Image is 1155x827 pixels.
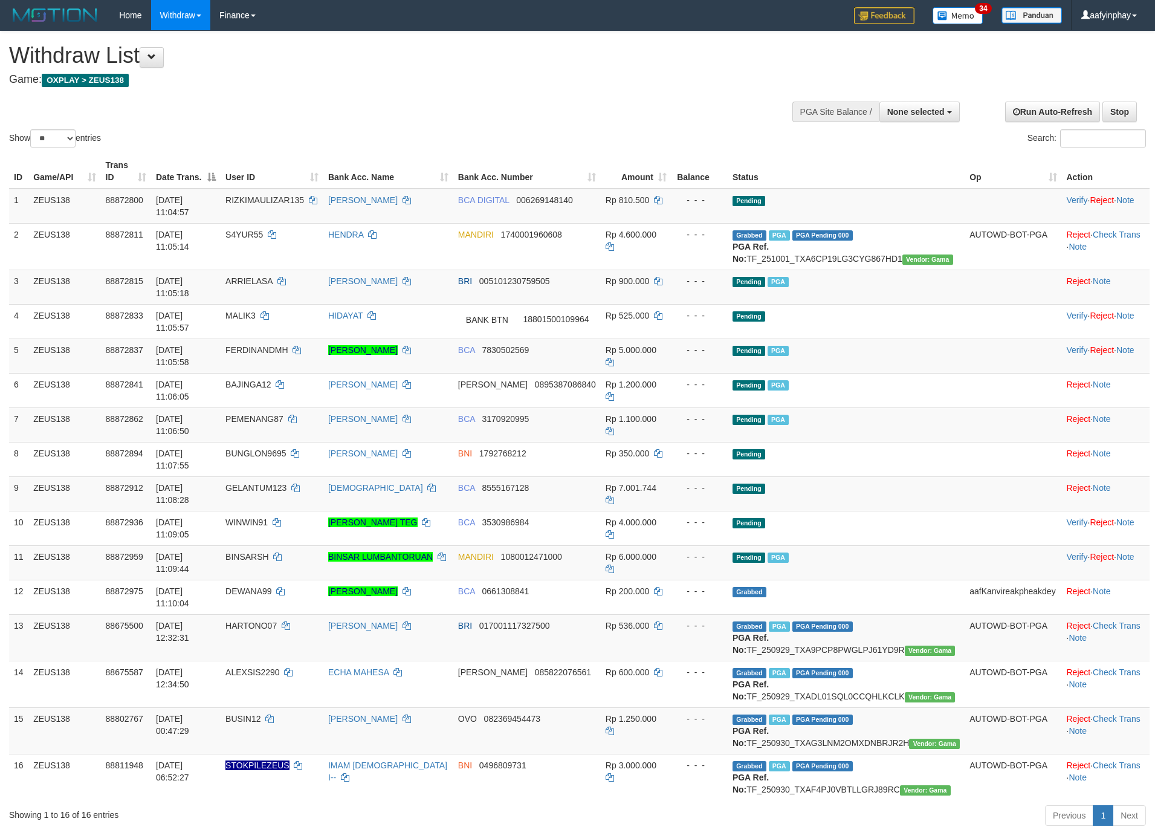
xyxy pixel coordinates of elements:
div: PGA Site Balance / [792,102,879,122]
h1: Withdraw List [9,44,758,68]
td: · [1062,270,1150,304]
a: Check Trans [1093,761,1140,770]
span: BRI [458,621,472,631]
a: Note [1093,483,1111,493]
span: MANDIRI [458,552,494,562]
td: · [1062,580,1150,614]
span: FERDINANDMH [225,345,288,355]
span: Grabbed [733,715,766,725]
a: HIDAYAT [328,311,363,320]
td: aafKanvireakpheakdey [965,580,1061,614]
div: - - - [676,585,723,597]
span: BRI [458,276,472,286]
a: Reject [1067,714,1091,724]
td: AUTOWD-BOT-PGA [965,707,1061,754]
div: - - - [676,229,723,241]
span: [DATE] 12:34:50 [156,667,189,689]
span: [DATE] 11:05:58 [156,345,189,367]
a: Check Trans [1093,230,1140,239]
span: 88872975 [106,586,143,596]
a: Verify [1067,517,1088,527]
span: [DATE] 11:10:04 [156,586,189,608]
a: Reject [1067,667,1091,677]
span: Marked by aafsolysreylen [768,553,789,563]
div: - - - [676,310,723,322]
span: Copy 1080012471000 to clipboard [501,552,562,562]
span: Marked by aafsreyleap [769,761,790,771]
span: MALIK3 [225,311,256,320]
div: - - - [676,620,723,632]
th: Trans ID: activate to sort column ascending [101,154,151,189]
td: 4 [9,304,28,339]
td: · [1062,442,1150,476]
b: PGA Ref. No: [733,633,769,655]
td: · [1062,476,1150,511]
td: ZEUS138 [28,545,100,580]
span: Rp 810.500 [606,195,649,205]
span: Copy 005101230759505 to clipboard [479,276,550,286]
span: PGA Pending [792,230,853,241]
span: Nama rekening ada tanda titik/strip, harap diedit [225,761,290,770]
span: 88872833 [106,311,143,320]
td: 7 [9,407,28,442]
span: [PERSON_NAME] [458,380,528,389]
td: ZEUS138 [28,339,100,373]
span: Marked by aafanarl [768,277,789,287]
a: Reject [1067,761,1091,770]
span: Marked by aafnoeunsreypich [768,346,789,356]
a: Verify [1067,311,1088,320]
h4: Game: [9,74,758,86]
td: 11 [9,545,28,580]
td: · · [1062,189,1150,224]
span: [DATE] 00:47:29 [156,714,189,736]
a: Next [1113,805,1146,826]
span: BNI [458,449,472,458]
a: [DEMOGRAPHIC_DATA] [328,483,423,493]
span: Rp 350.000 [606,449,649,458]
div: - - - [676,378,723,391]
span: BCA [458,586,475,596]
span: [DATE] 11:04:57 [156,195,189,217]
a: Note [1093,586,1111,596]
a: [PERSON_NAME] [328,345,398,355]
span: Grabbed [733,761,766,771]
span: Copy 18801500109964 to clipboard [523,314,589,323]
span: Vendor URL: https://trx31.1velocity.biz [905,646,956,656]
td: 12 [9,580,28,614]
img: Button%20Memo.svg [933,7,983,24]
a: Note [1069,726,1087,736]
div: - - - [676,275,723,287]
td: 1 [9,189,28,224]
td: · · [1062,707,1150,754]
a: Note [1069,242,1087,251]
a: [PERSON_NAME] [328,586,398,596]
span: WINWIN91 [225,517,268,527]
td: ZEUS138 [28,754,100,800]
a: Check Trans [1093,667,1140,677]
span: 88675587 [106,667,143,677]
div: - - - [676,759,723,771]
a: Reject [1067,230,1091,239]
a: IMAM [DEMOGRAPHIC_DATA] I-- [328,761,447,782]
td: AUTOWD-BOT-PGA [965,223,1061,270]
th: Status [728,154,965,189]
span: BCA [458,345,475,355]
span: BUSIN12 [225,714,260,724]
span: Marked by aafpengsreynich [769,668,790,678]
a: Reject [1067,586,1091,596]
td: ZEUS138 [28,373,100,407]
span: 88872811 [106,230,143,239]
a: Reject [1090,345,1114,355]
span: Vendor URL: https://trx31.1velocity.biz [905,692,956,702]
span: Marked by aafsreyleap [769,715,790,725]
span: PGA Pending [792,668,853,678]
td: 2 [9,223,28,270]
td: 15 [9,707,28,754]
div: - - - [676,713,723,725]
a: [PERSON_NAME] [328,414,398,424]
span: Copy 8555167128 to clipboard [482,483,529,493]
span: Rp 3.000.000 [606,761,656,770]
span: Rp 4.000.000 [606,517,656,527]
td: 13 [9,614,28,661]
span: BCA [458,483,475,493]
